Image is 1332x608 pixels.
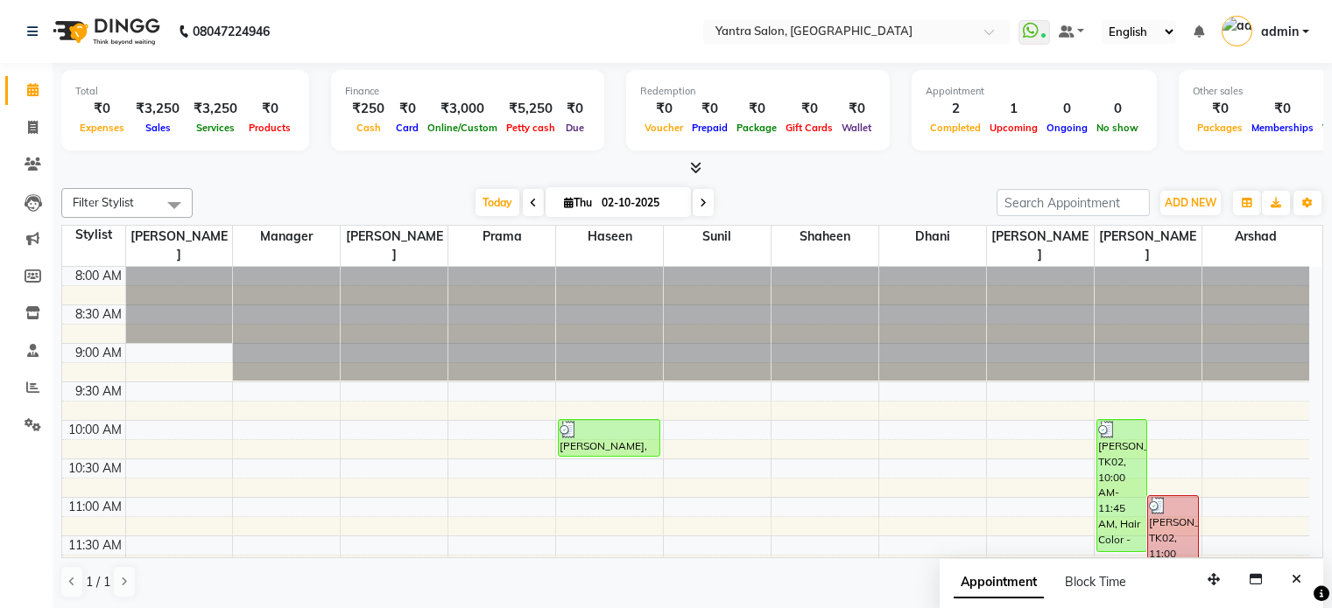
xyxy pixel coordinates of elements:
[926,122,985,134] span: Completed
[423,99,502,119] div: ₹3,000
[45,7,165,56] img: logo
[391,99,423,119] div: ₹0
[476,189,519,216] span: Today
[837,122,876,134] span: Wallet
[687,122,732,134] span: Prepaid
[65,459,125,478] div: 10:30 AM
[502,99,560,119] div: ₹5,250
[781,122,837,134] span: Gift Cards
[560,196,596,209] span: Thu
[75,99,129,119] div: ₹0
[640,122,687,134] span: Voucher
[926,99,985,119] div: 2
[62,226,125,244] div: Stylist
[1092,122,1143,134] span: No show
[423,122,502,134] span: Online/Custom
[640,99,687,119] div: ₹0
[664,226,771,248] span: Sunil
[596,190,684,216] input: 2025-10-02
[985,122,1042,134] span: Upcoming
[345,84,590,99] div: Finance
[772,226,878,248] span: Shaheen
[837,99,876,119] div: ₹0
[954,567,1044,598] span: Appointment
[781,99,837,119] div: ₹0
[193,7,270,56] b: 08047224946
[502,122,560,134] span: Petty cash
[1202,226,1309,248] span: Arshad
[1092,99,1143,119] div: 0
[244,122,295,134] span: Products
[352,122,385,134] span: Cash
[73,195,134,209] span: Filter Stylist
[1160,191,1221,215] button: ADD NEW
[75,122,129,134] span: Expenses
[1042,99,1092,119] div: 0
[687,99,732,119] div: ₹0
[65,498,125,516] div: 11:00 AM
[233,226,340,248] span: Manager
[1284,566,1309,593] button: Close
[72,305,125,324] div: 8:30 AM
[187,99,244,119] div: ₹3,250
[86,573,110,591] span: 1 / 1
[141,122,175,134] span: Sales
[997,189,1150,216] input: Search Appointment
[985,99,1042,119] div: 1
[732,99,781,119] div: ₹0
[1065,574,1126,590] span: Block Time
[72,344,125,362] div: 9:00 AM
[560,99,590,119] div: ₹0
[1261,23,1299,41] span: admin
[987,226,1094,266] span: [PERSON_NAME]
[1193,99,1247,119] div: ₹0
[1222,16,1252,46] img: admin
[192,122,239,134] span: Services
[1095,226,1202,266] span: [PERSON_NAME]
[561,122,588,134] span: Due
[129,99,187,119] div: ₹3,250
[926,84,1143,99] div: Appointment
[1193,122,1247,134] span: Packages
[1097,420,1146,551] div: [PERSON_NAME], TK02, 10:00 AM-11:45 AM, Hair Color - Touchup,Hair Cut - [DEMOGRAPHIC_DATA]
[341,226,448,266] span: [PERSON_NAME]
[65,536,125,555] div: 11:30 AM
[1247,122,1318,134] span: Memberships
[448,226,555,248] span: Prama
[65,421,125,439] div: 10:00 AM
[879,226,986,248] span: Dhani
[244,99,295,119] div: ₹0
[345,99,391,119] div: ₹250
[556,226,663,248] span: Haseen
[1165,196,1216,209] span: ADD NEW
[126,226,233,266] span: [PERSON_NAME]
[391,122,423,134] span: Card
[640,84,876,99] div: Redemption
[72,267,125,285] div: 8:00 AM
[1148,496,1197,570] div: [PERSON_NAME], TK02, 11:00 AM-12:00 PM, Hair Color - Touchup
[75,84,295,99] div: Total
[1247,99,1318,119] div: ₹0
[559,420,659,456] div: [PERSON_NAME], TK01, 10:00 AM-10:30 AM, Hair Cut - Kids
[1042,122,1092,134] span: Ongoing
[72,382,125,401] div: 9:30 AM
[732,122,781,134] span: Package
